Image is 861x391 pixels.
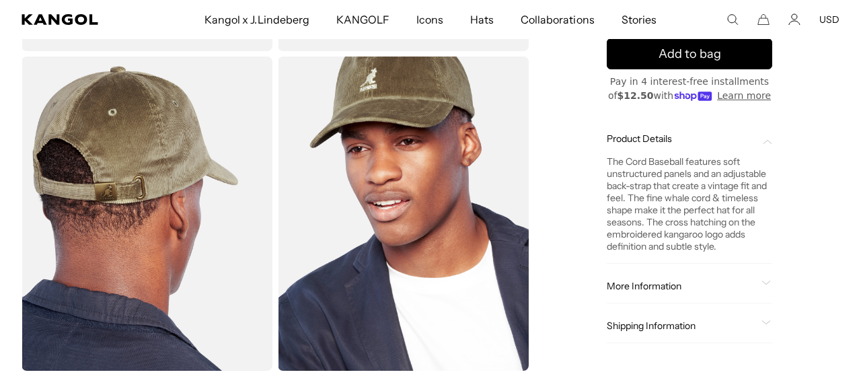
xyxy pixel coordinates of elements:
button: USD [819,13,839,26]
div: The Cord Baseball features soft unstructured panels and an adjustable back-strap that create a vi... [607,156,772,253]
a: Account [788,13,800,26]
img: nickel [278,57,529,370]
summary: Search here [726,13,739,26]
button: Add to bag [607,39,772,70]
span: Shipping Information [607,320,756,332]
span: Product Details [607,133,756,145]
img: nickel [22,57,272,370]
span: More Information [607,281,756,293]
span: Add to bag [659,45,721,63]
button: Cart [757,13,770,26]
a: Kangol [22,14,135,25]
